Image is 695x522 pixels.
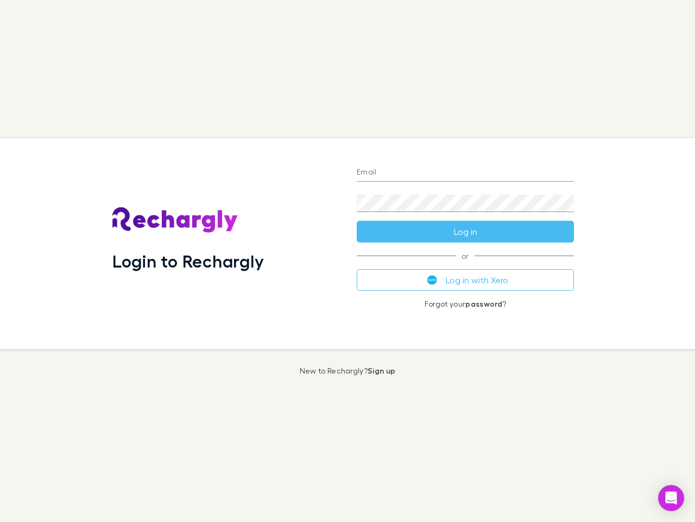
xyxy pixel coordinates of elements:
a: Sign up [368,366,395,375]
p: New to Rechargly? [300,366,396,375]
button: Log in [357,221,574,243]
p: Forgot your ? [357,300,574,308]
button: Log in with Xero [357,269,574,291]
span: or [357,256,574,256]
a: password [465,299,502,308]
img: Xero's logo [427,275,437,285]
div: Open Intercom Messenger [658,485,684,511]
img: Rechargly's Logo [112,207,238,233]
h1: Login to Rechargly [112,251,264,271]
